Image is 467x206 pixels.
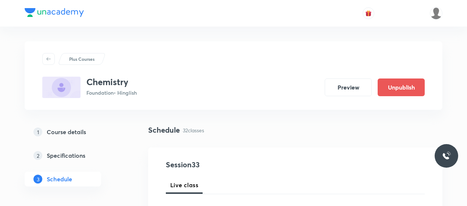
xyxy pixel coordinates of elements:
p: 32 classes [183,126,204,134]
img: avatar [365,10,372,17]
h4: Session 33 [166,159,300,170]
a: Company Logo [25,8,84,19]
img: ttu [442,151,451,160]
a: 1Course details [25,125,125,139]
img: DFF718B4-5E9E-45FA-A1CC-10EE2FAC04CA_plus.png [42,77,81,98]
h5: Course details [47,128,86,136]
p: 1 [33,128,42,136]
h4: Schedule [148,125,180,136]
h5: Specifications [47,151,85,160]
button: Unpublish [378,78,425,96]
p: 2 [33,151,42,160]
img: Dhirendra singh [430,7,442,20]
p: 3 [33,175,42,184]
img: Company Logo [25,8,84,17]
button: avatar [363,7,374,19]
h5: Schedule [47,175,72,184]
p: Foundation • Hinglish [86,89,137,97]
a: 2Specifications [25,148,125,163]
p: Plus Courses [69,56,95,62]
span: Live class [170,181,198,189]
h3: Chemistry [86,77,137,87]
button: Preview [325,78,372,96]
